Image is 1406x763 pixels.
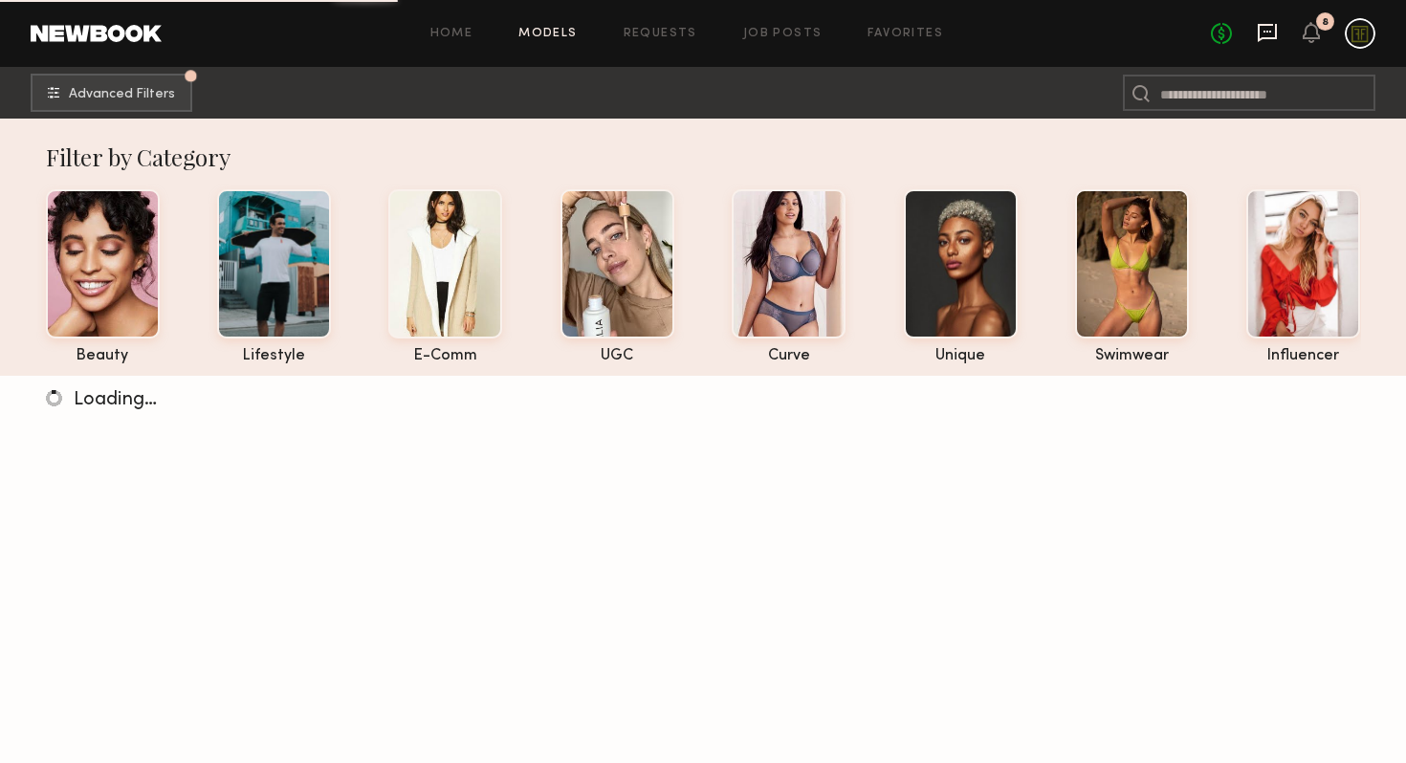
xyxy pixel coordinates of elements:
[46,142,1361,172] div: Filter by Category
[518,28,577,40] a: Models
[430,28,473,40] a: Home
[732,348,846,364] div: curve
[560,348,674,364] div: UGC
[388,348,502,364] div: e-comm
[74,391,157,409] span: Loading…
[69,88,175,101] span: Advanced Filters
[904,348,1018,364] div: unique
[1322,17,1329,28] div: 8
[1246,348,1360,364] div: influencer
[743,28,823,40] a: Job Posts
[217,348,331,364] div: lifestyle
[1075,348,1189,364] div: swimwear
[46,348,160,364] div: beauty
[624,28,697,40] a: Requests
[31,74,192,112] button: Advanced Filters
[868,28,943,40] a: Favorites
